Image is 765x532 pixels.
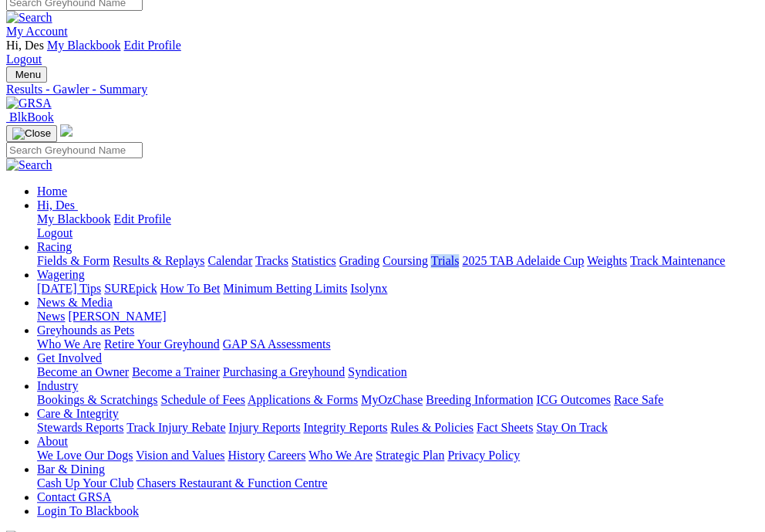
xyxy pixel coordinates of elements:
a: About [37,435,68,448]
a: News [37,310,65,323]
a: Wagering [37,268,85,281]
a: [PERSON_NAME] [68,310,166,323]
a: Careers [268,449,305,462]
a: Stewards Reports [37,421,123,434]
a: My Account [6,25,68,38]
img: Search [6,158,52,172]
a: Industry [37,379,78,392]
div: Care & Integrity [37,421,759,435]
a: Cash Up Your Club [37,476,133,490]
a: Privacy Policy [447,449,520,462]
a: GAP SA Assessments [223,337,331,351]
a: Care & Integrity [37,407,119,420]
img: Search [6,11,52,25]
a: Tracks [255,254,288,267]
a: Statistics [292,254,336,267]
a: Greyhounds as Pets [37,324,134,337]
a: Bar & Dining [37,463,105,476]
a: Applications & Forms [248,393,358,406]
a: Stay On Track [536,421,607,434]
button: Toggle navigation [6,125,57,142]
a: SUREpick [104,282,157,295]
a: [DATE] Tips [37,282,101,295]
a: Weights [587,254,627,267]
a: Injury Reports [228,421,300,434]
a: Home [37,185,67,198]
a: Schedule of Fees [160,393,244,406]
a: Breeding Information [426,393,533,406]
a: Chasers Restaurant & Function Centre [136,476,327,490]
span: BlkBook [9,110,54,124]
a: Get Involved [37,351,102,364]
a: Who We Are [37,337,101,351]
a: History [227,449,265,462]
div: Greyhounds as Pets [37,337,759,351]
a: Trials [430,254,459,267]
a: Track Injury Rebate [126,421,225,434]
span: Menu [15,69,41,80]
a: Minimum Betting Limits [223,282,347,295]
span: Hi, Des [37,198,75,212]
a: Strategic Plan [376,449,444,462]
div: My Account [6,39,759,66]
div: Industry [37,393,759,407]
a: Fields & Form [37,254,110,267]
a: BlkBook [6,110,54,124]
a: Syndication [348,365,406,378]
a: Logout [6,53,42,66]
a: Results - Gawler - Summary [6,83,759,97]
span: Hi, Des [6,39,44,52]
a: ICG Outcomes [536,393,610,406]
a: Isolynx [350,282,387,295]
a: Logout [37,226,72,239]
a: Bookings & Scratchings [37,393,157,406]
div: Hi, Des [37,212,759,240]
a: Fact Sheets [477,421,533,434]
a: How To Bet [160,282,221,295]
a: Become an Owner [37,365,129,378]
a: Integrity Reports [303,421,387,434]
a: News & Media [37,296,113,309]
div: Get Involved [37,365,759,379]
a: Vision and Values [136,449,224,462]
a: Become a Trainer [132,365,220,378]
a: Hi, Des [37,198,78,212]
a: Track Maintenance [630,254,725,267]
img: GRSA [6,97,52,110]
a: Retire Your Greyhound [104,337,220,351]
div: About [37,449,759,463]
a: Racing [37,240,72,253]
a: Calendar [207,254,252,267]
a: Login To Blackbook [37,504,139,517]
a: 2025 TAB Adelaide Cup [462,254,584,267]
button: Toggle navigation [6,66,47,83]
img: Close [12,127,51,140]
div: Racing [37,254,759,268]
div: Wagering [37,282,759,296]
a: Grading [339,254,379,267]
a: Results & Replays [113,254,204,267]
a: Contact GRSA [37,490,111,503]
a: MyOzChase [361,393,423,406]
a: Who We Are [308,449,372,462]
a: Edit Profile [114,212,171,225]
a: My Blackbook [47,39,121,52]
a: My Blackbook [37,212,111,225]
a: Race Safe [613,393,662,406]
a: We Love Our Dogs [37,449,133,462]
div: News & Media [37,310,759,324]
input: Search [6,142,143,158]
img: logo-grsa-white.png [60,124,72,137]
a: Coursing [382,254,428,267]
a: Purchasing a Greyhound [223,365,345,378]
a: Edit Profile [123,39,180,52]
div: Bar & Dining [37,476,759,490]
a: Rules & Policies [390,421,473,434]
